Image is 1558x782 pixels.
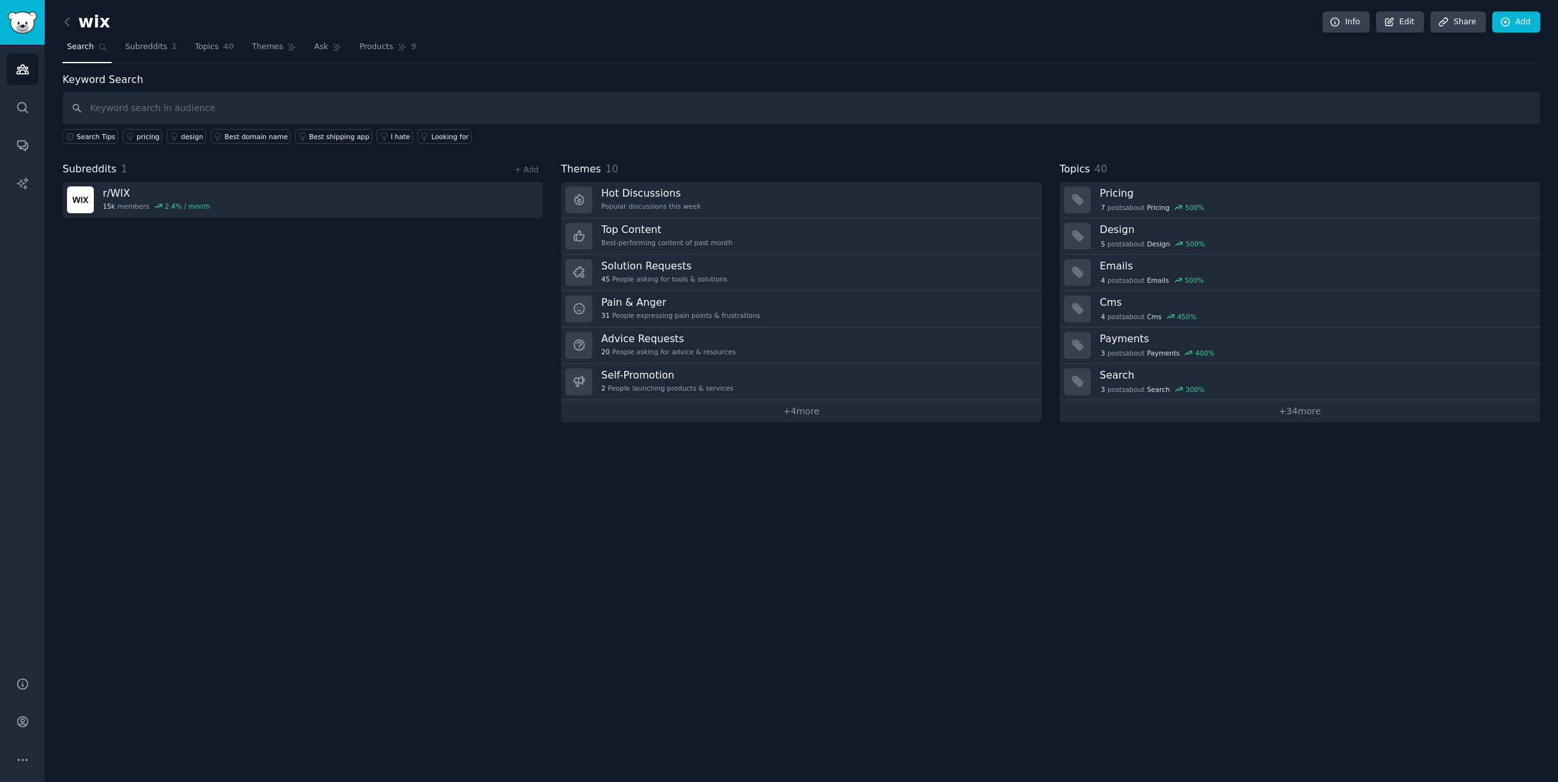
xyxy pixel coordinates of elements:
a: Hot DiscussionsPopular discussions this week [561,182,1042,218]
a: Info [1322,11,1370,33]
span: 31 [601,311,610,320]
a: Pricing7postsaboutPricing500% [1060,182,1540,218]
div: 500 % [1185,203,1204,212]
div: I hate [391,132,410,141]
h3: Self-Promotion [601,368,733,382]
div: Looking for [431,132,469,141]
h2: wix [63,12,110,33]
input: Keyword search in audience [63,92,1540,124]
a: Payments3postsaboutPayments400% [1060,327,1540,364]
span: Subreddits [63,162,117,177]
h3: Pricing [1100,186,1531,200]
div: Popular discussions this week [601,202,701,211]
span: Payments [1147,349,1180,357]
a: +4more [561,400,1042,423]
div: 450 % [1177,312,1196,321]
span: 5 [1101,239,1105,248]
div: 300 % [1185,385,1204,394]
span: Pricing [1147,203,1169,212]
h3: Top Content [601,223,733,236]
a: Looking for [417,129,472,144]
a: Cms4postsaboutCms450% [1060,291,1540,327]
span: 20 [601,347,610,356]
div: post s about [1100,274,1205,286]
span: Design [1147,239,1170,248]
h3: Hot Discussions [601,186,701,200]
span: Subreddits [125,41,167,53]
div: Best shipping app [309,132,369,141]
label: Keyword Search [63,73,143,86]
h3: Payments [1100,332,1531,345]
span: 4 [1101,312,1105,321]
span: Topics [195,41,218,53]
div: People asking for tools & solutions [601,274,728,283]
a: Design5postsaboutDesign500% [1060,218,1540,255]
div: People expressing pain points & frustrations [601,311,760,320]
span: 45 [601,274,610,283]
div: design [181,132,203,141]
span: 9 [411,41,417,53]
a: Themes [248,37,301,63]
div: Best domain name [225,132,288,141]
h3: Design [1100,223,1531,236]
a: Search3postsaboutSearch300% [1060,364,1540,400]
div: post s about [1100,202,1206,213]
a: Share [1430,11,1485,33]
button: Search Tips [63,129,118,144]
img: GummySearch logo [8,11,37,34]
div: 400 % [1195,349,1215,357]
a: + Add [514,165,539,174]
span: 40 [223,41,234,53]
a: Products9 [355,37,421,63]
span: 40 [1095,163,1107,175]
h3: Cms [1100,296,1531,309]
span: Products [359,41,393,53]
span: Search Tips [77,132,116,141]
span: Cms [1147,312,1162,321]
span: 2 [601,384,606,393]
div: post s about [1100,311,1197,322]
a: Add [1492,11,1540,33]
a: I hate [377,129,413,144]
div: 500 % [1186,239,1205,248]
a: Solution Requests45People asking for tools & solutions [561,255,1042,291]
div: Best-performing content of past month [601,238,733,247]
a: Subreddits1 [121,37,181,63]
a: pricing [123,129,162,144]
span: 7 [1101,203,1105,212]
span: 3 [1101,385,1105,394]
div: pricing [137,132,160,141]
div: 2.4 % / month [165,202,210,211]
div: People launching products & services [601,384,733,393]
div: post s about [1100,238,1206,250]
a: Best shipping app [295,129,372,144]
div: 500 % [1185,276,1204,285]
h3: Solution Requests [601,259,728,273]
a: Pain & Anger31People expressing pain points & frustrations [561,291,1042,327]
a: Ask [310,37,346,63]
h3: Emails [1100,259,1531,273]
span: 1 [121,163,128,175]
a: Advice Requests20People asking for advice & resources [561,327,1042,364]
a: r/WIX15kmembers2.4% / month [63,182,543,218]
span: 10 [606,163,618,175]
div: People asking for advice & resources [601,347,736,356]
h3: r/ WIX [103,186,210,200]
span: 3 [1101,349,1105,357]
span: Topics [1060,162,1090,177]
span: Search [1147,385,1170,394]
a: Edit [1376,11,1424,33]
span: Search [67,41,94,53]
h3: Advice Requests [601,332,736,345]
div: post s about [1100,384,1206,395]
span: 1 [172,41,177,53]
a: Best domain name [211,129,291,144]
span: Ask [314,41,328,53]
div: members [103,202,210,211]
img: WIX [67,186,94,213]
a: Search [63,37,112,63]
div: post s about [1100,347,1216,359]
a: Top ContentBest-performing content of past month [561,218,1042,255]
a: Emails4postsaboutEmails500% [1060,255,1540,291]
span: 4 [1101,276,1105,285]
